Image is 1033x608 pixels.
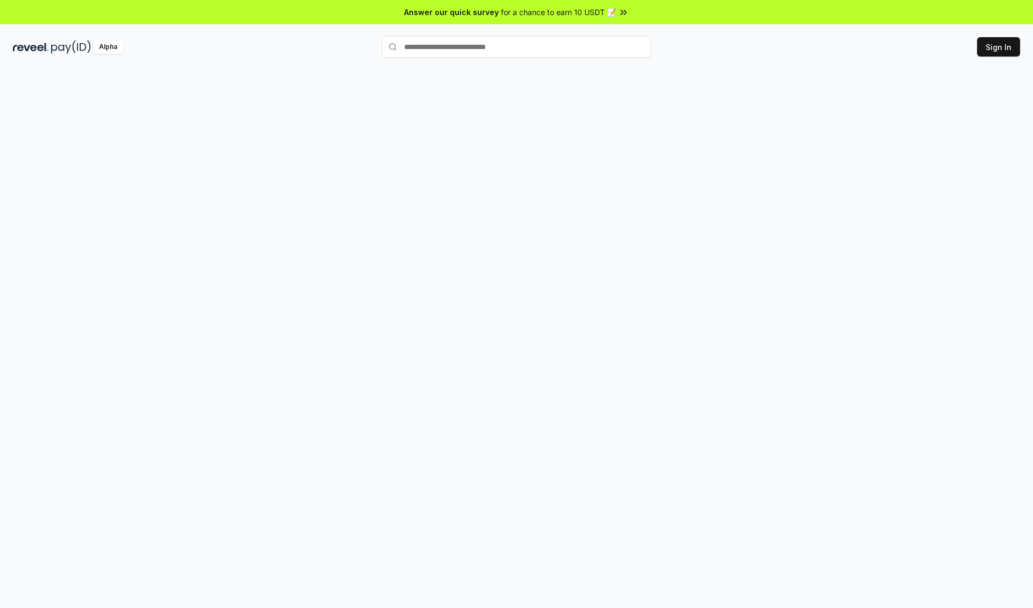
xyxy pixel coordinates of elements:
div: Alpha [93,40,123,54]
img: pay_id [51,40,91,54]
button: Sign In [977,37,1020,57]
span: for a chance to earn 10 USDT 📝 [501,6,616,18]
img: reveel_dark [13,40,49,54]
span: Answer our quick survey [404,6,499,18]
